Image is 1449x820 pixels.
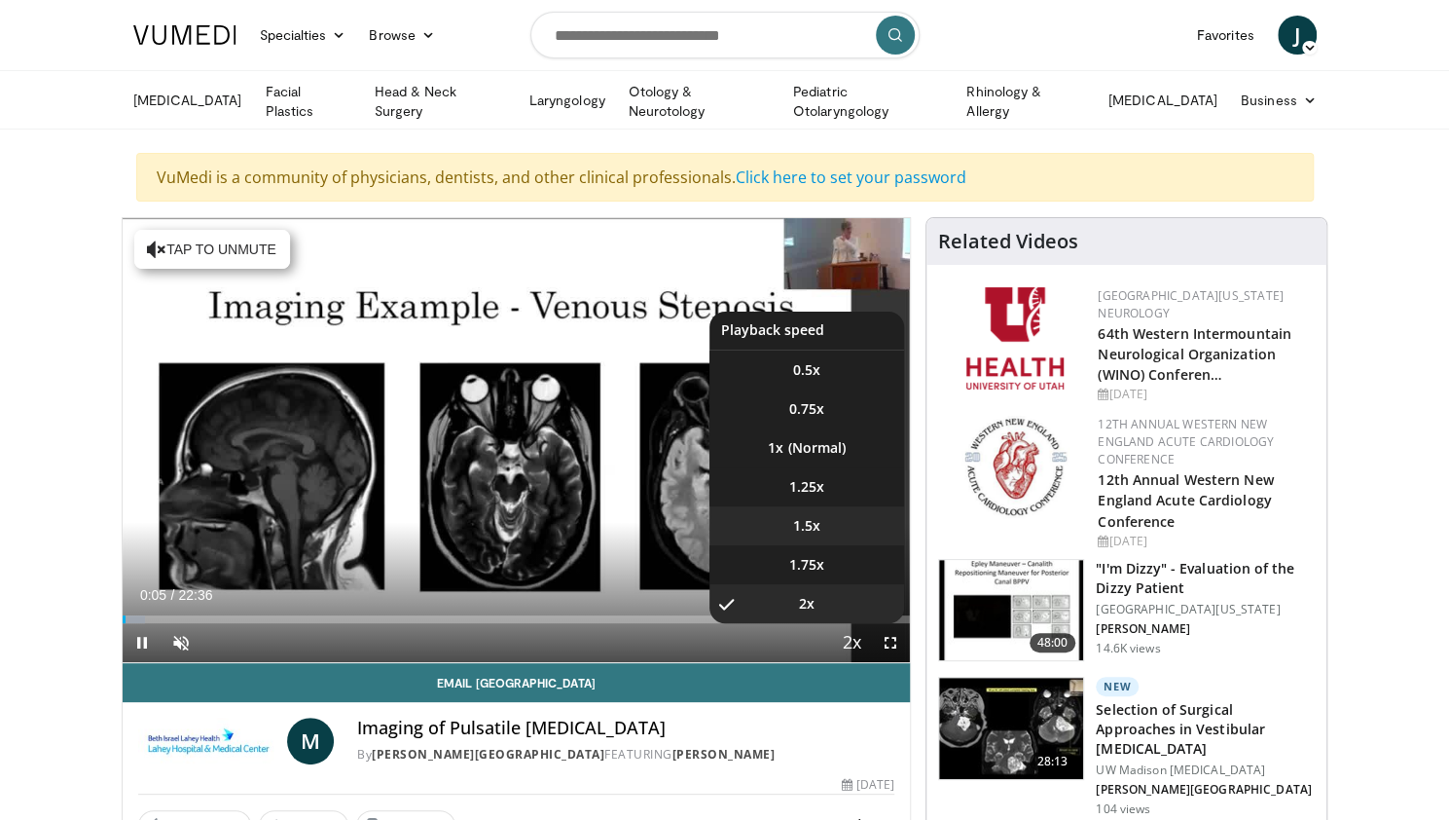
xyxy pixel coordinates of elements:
[871,623,910,662] button: Fullscreen
[1098,324,1291,384] a: 64th Western Intermountain Neurological Organization (WINO) Conferen…
[789,555,824,575] span: 1.75x
[162,623,200,662] button: Unmute
[1098,416,1274,467] a: 12th Annual Western New England Acute Cardiology Conference
[1096,801,1150,817] p: 104 views
[123,615,911,623] div: Progress Bar
[253,82,362,121] a: Facial Plastics
[768,438,783,458] span: 1x
[789,399,824,419] span: 0.75x
[938,677,1315,817] a: 28:13 New Selection of Surgical Approaches in Vestibular [MEDICAL_DATA] UW Madison [MEDICAL_DATA]...
[357,718,894,739] h4: Imaging of Pulsatile [MEDICAL_DATA]
[1098,287,1284,321] a: [GEOGRAPHIC_DATA][US_STATE] Neurology
[122,81,254,120] a: [MEDICAL_DATA]
[671,746,775,763] a: [PERSON_NAME]
[1096,641,1160,656] p: 14.6K views
[1030,752,1076,771] span: 28:13
[1097,81,1229,120] a: [MEDICAL_DATA]
[1229,81,1328,120] a: Business
[832,623,871,662] button: Playback Rate
[362,82,517,121] a: Head & Neck Surgery
[793,516,820,536] span: 1.5x
[1098,470,1273,530] a: 12th Annual Western New England Acute Cardiology Conference
[1096,700,1315,759] h3: Selection of Surgical Approaches in Vestibular [MEDICAL_DATA]
[1096,602,1315,617] p: [GEOGRAPHIC_DATA][US_STATE]
[1278,16,1317,55] a: J
[1030,633,1076,652] span: 48:00
[372,746,604,763] a: [PERSON_NAME][GEOGRAPHIC_DATA]
[938,559,1315,662] a: 48:00 "I'm Dizzy" - Evaluation of the Dizzy Patient [GEOGRAPHIC_DATA][US_STATE] [PERSON_NAME] 14....
[793,360,820,380] span: 0.5x
[1096,763,1315,778] p: UW Madison [MEDICAL_DATA]
[287,718,334,764] a: M
[248,16,358,55] a: Specialties
[138,718,279,764] img: Lahey Hospital & Medical Center
[530,12,920,58] input: Search topics, interventions
[961,416,1069,518] img: 0954f259-7907-4053-a817-32a96463ecc8.png.150x105_q85_autocrop_double_scale_upscale_version-0.2.png
[140,587,166,603] span: 0:05
[1096,621,1315,637] p: [PERSON_NAME]
[966,287,1064,390] img: f6362829-b0a3-407d-a044-59546adfd345.png.150x105_q85_autocrop_double_scale_upscale_version-0.2.png
[1185,16,1266,55] a: Favorites
[134,230,290,269] button: Tap to unmute
[133,25,236,45] img: VuMedi Logo
[955,82,1097,121] a: Rhinology & Allergy
[123,623,162,662] button: Pause
[357,16,447,55] a: Browse
[842,776,894,794] div: [DATE]
[1098,533,1311,550] div: [DATE]
[357,746,894,764] div: By FEATURING
[781,82,955,121] a: Pediatric Otolaryngology
[136,153,1314,202] div: VuMedi is a community of physicians, dentists, and other clinical professionals.
[939,560,1083,661] img: 5373e1fe-18ae-47e7-ad82-0c604b173657.150x105_q85_crop-smart_upscale.jpg
[123,663,911,702] a: Email [GEOGRAPHIC_DATA]
[789,477,824,497] span: 1.25x
[799,594,815,614] span: 2x
[171,587,175,603] span: /
[1096,559,1315,598] h3: "I'm Dizzy" - Evaluation of the Dizzy Patient
[123,218,911,663] video-js: Video Player
[938,230,1078,253] h4: Related Videos
[518,81,617,120] a: Laryngology
[1096,782,1315,798] p: [PERSON_NAME][GEOGRAPHIC_DATA]
[1096,677,1139,696] p: New
[178,587,212,603] span: 22:36
[736,167,966,188] a: Click here to set your password
[1098,386,1311,403] div: [DATE]
[617,82,781,121] a: Otology & Neurotology
[939,678,1083,779] img: 95682de8-e5df-4f0b-b2ef-b28e4a24467c.150x105_q85_crop-smart_upscale.jpg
